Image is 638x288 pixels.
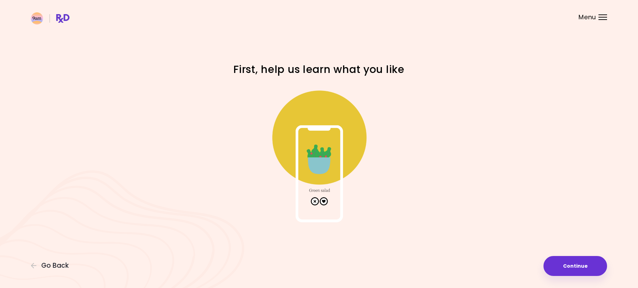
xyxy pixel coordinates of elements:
h1: First, help us learn what you like [199,63,439,76]
span: Menu [579,14,596,20]
span: Go Back [41,262,69,269]
button: Continue [543,256,607,276]
button: Go Back [31,262,72,269]
img: RxDiet [31,12,69,24]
